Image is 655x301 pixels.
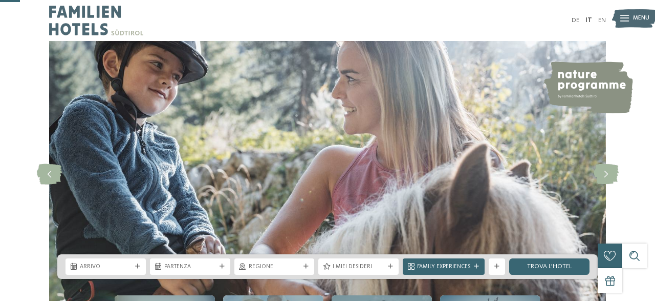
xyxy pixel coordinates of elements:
a: EN [598,17,606,24]
a: trova l’hotel [509,258,589,275]
span: I miei desideri [333,263,384,271]
img: nature programme by Familienhotels Südtirol [543,62,633,113]
a: DE [572,17,579,24]
span: Menu [633,14,649,23]
span: Arrivo [80,263,132,271]
span: Regione [249,263,300,271]
span: Partenza [164,263,216,271]
span: Family Experiences [417,263,470,271]
a: IT [585,17,592,24]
